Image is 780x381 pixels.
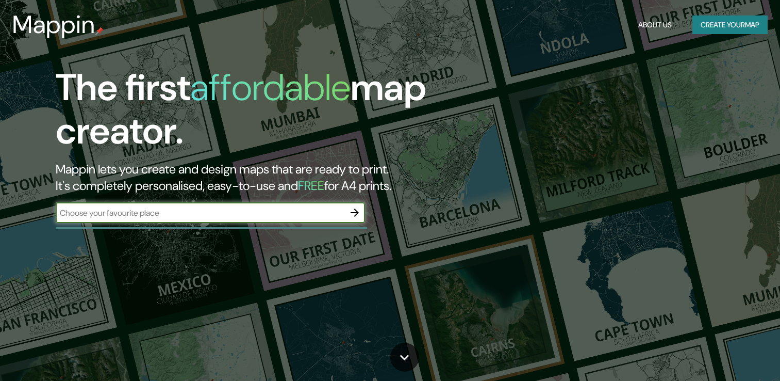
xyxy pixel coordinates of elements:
img: mappin-pin [95,27,104,35]
input: Choose your favourite place [56,207,344,219]
button: About Us [634,15,676,35]
h1: affordable [190,63,351,112]
h3: Mappin [12,10,95,39]
h2: Mappin lets you create and design maps that are ready to print. It's completely personalised, eas... [56,161,446,194]
h5: FREE [298,178,324,194]
h1: The first map creator. [56,66,446,161]
button: Create yourmap [692,15,768,35]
